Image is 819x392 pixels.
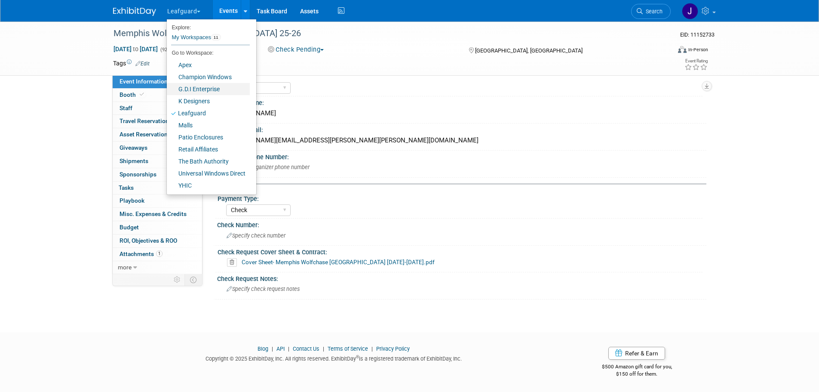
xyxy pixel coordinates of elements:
[113,194,202,207] a: Playbook
[119,184,134,191] span: Tasks
[328,346,368,352] a: Terms of Service
[113,75,202,88] a: Event Information
[217,151,706,161] div: Organizer Phone Number:
[120,117,172,124] span: Travel Reservations
[620,45,709,58] div: Event Format
[217,96,706,107] div: Organizer Name:
[167,71,250,83] a: Champion Windows
[224,107,700,120] div: [PERSON_NAME]
[113,353,555,363] div: Copyright © 2025 ExhibitDay, Inc. All rights reserved. ExhibitDay is a registered trademark of Ex...
[132,46,140,52] span: to
[270,346,275,352] span: |
[120,91,146,98] span: Booth
[113,102,202,115] a: Staff
[167,155,250,167] a: The Bath Authority
[218,192,702,203] div: Payment Type:
[369,346,375,352] span: |
[608,347,665,360] a: Refer & Earn
[631,4,671,19] a: Search
[113,142,202,154] a: Giveaways
[688,46,708,53] div: In-Person
[567,370,706,378] div: $150 off for them.
[227,286,300,292] span: Specify check request notes
[118,264,132,271] span: more
[120,157,148,164] span: Shipments
[160,47,180,52] span: (92 days)
[140,92,144,97] i: Booth reservation complete
[167,22,250,30] li: Explore:
[167,107,250,119] a: Leafguard
[167,119,250,131] a: Malls
[113,45,158,53] span: [DATE] [DATE]
[321,346,326,352] span: |
[120,210,187,217] span: Misc. Expenses & Credits
[376,346,410,352] a: Privacy Policy
[680,31,715,38] span: Event ID: 11152733
[171,30,250,45] a: My Workspaces11
[356,355,359,359] sup: ®
[113,168,202,181] a: Sponsorships
[120,144,147,151] span: Giveaways
[167,47,250,59] li: Go to Workspace:
[167,143,250,155] a: Retail Affiliates
[684,59,708,63] div: Event Rating
[242,259,435,265] a: Cover Sheet- Memphis Wolfchase [GEOGRAPHIC_DATA] [DATE]-[DATE].pdf
[135,61,150,67] a: Edit
[167,167,250,179] a: Universal Windows Direct
[167,83,250,95] a: G.D.I Enterprise
[113,7,156,16] img: ExhibitDay
[113,89,202,102] a: Booth
[475,47,583,54] span: [GEOGRAPHIC_DATA], [GEOGRAPHIC_DATA]
[167,179,250,191] a: YHIC
[286,346,291,352] span: |
[567,358,706,377] div: $500 Amazon gift card for you,
[678,46,687,53] img: Format-Inperson.png
[113,261,202,274] a: more
[113,128,202,141] a: Asset Reservations
[113,248,202,261] a: Attachments1
[265,45,327,54] button: Check Pending
[113,59,150,68] td: Tags
[113,208,202,221] a: Misc. Expenses & Credits
[120,171,156,178] span: Sponsorships
[167,59,250,71] a: Apex
[113,155,202,168] a: Shipments
[120,197,144,204] span: Playbook
[184,274,202,285] td: Toggle Event Tabs
[167,95,250,107] a: K Designers
[120,78,168,85] span: Event Information
[120,105,132,111] span: Staff
[113,182,202,194] a: Tasks
[113,115,202,128] a: Travel Reservations
[113,235,202,247] a: ROI, Objectives & ROO
[120,250,163,257] span: Attachments
[276,346,285,352] a: API
[156,250,163,257] span: 1
[211,34,221,41] span: 11
[110,26,658,41] div: Memphis Wolfchase [GEOGRAPHIC_DATA] 25-26
[217,123,706,134] div: Organizer Email:
[120,224,139,231] span: Budget
[227,232,285,239] span: Specify check number
[120,131,171,138] span: Asset Reservations
[113,221,202,234] a: Budget
[643,8,663,15] span: Search
[227,259,240,265] a: Delete attachment?
[224,134,700,147] div: [PERSON_NAME][EMAIL_ADDRESS][PERSON_NAME][PERSON_NAME][DOMAIN_NAME]
[258,346,268,352] a: Blog
[217,272,706,283] div: Check Request Notes:
[170,274,185,285] td: Personalize Event Tab Strip
[227,164,310,170] span: Specify organizer phone number
[167,131,250,143] a: Patio Enclosures
[682,3,698,19] img: Jonathan Zargo
[217,219,706,229] div: Check Number:
[120,237,177,244] span: ROI, Objectives & ROO
[218,246,702,256] div: Check Request Cover Sheet & Contract:
[293,346,319,352] a: Contact Us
